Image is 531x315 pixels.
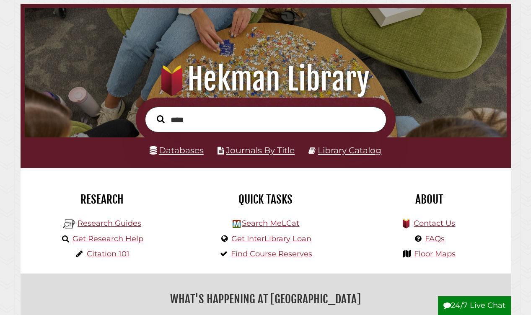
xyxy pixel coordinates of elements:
[150,145,204,155] a: Databases
[87,249,130,258] a: Citation 101
[414,219,455,228] a: Contact Us
[27,289,505,309] h2: What's Happening at [GEOGRAPHIC_DATA]
[233,220,241,228] img: Hekman Library Logo
[231,249,312,258] a: Find Course Reserves
[190,192,341,207] h2: Quick Tasks
[425,234,445,243] a: FAQs
[318,145,381,155] a: Library Catalog
[78,219,141,228] a: Research Guides
[414,249,456,258] a: Floor Maps
[242,219,299,228] a: Search MeLCat
[231,234,311,243] a: Get InterLibrary Loan
[33,61,499,98] h1: Hekman Library
[63,218,75,230] img: Hekman Library Logo
[73,234,143,243] a: Get Research Help
[226,145,295,155] a: Journals By Title
[153,113,169,125] button: Search
[157,115,165,123] i: Search
[354,192,505,207] h2: About
[27,192,178,207] h2: Research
